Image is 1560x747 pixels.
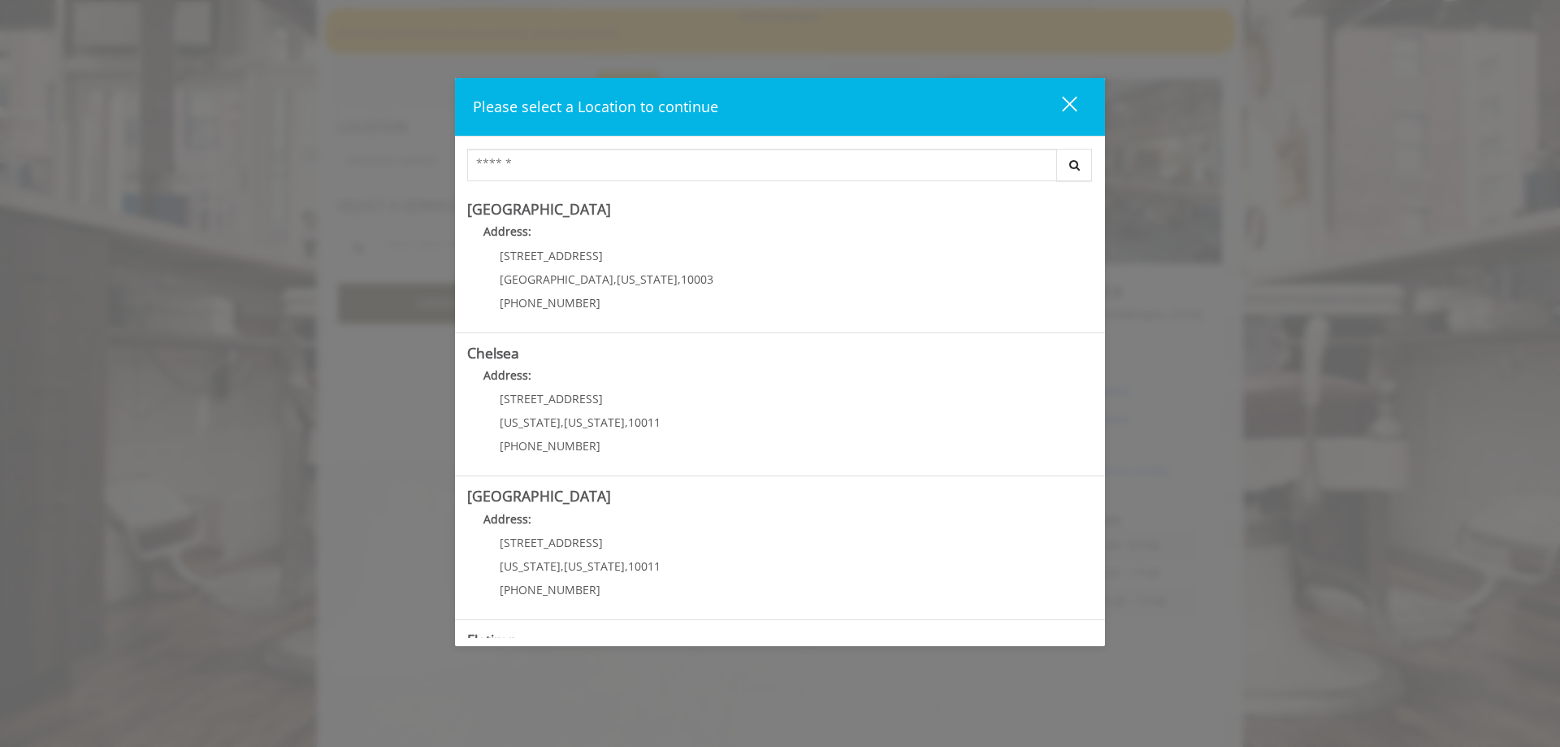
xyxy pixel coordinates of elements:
[500,415,561,430] span: [US_STATE]
[500,438,600,454] span: [PHONE_NUMBER]
[617,271,678,287] span: [US_STATE]
[625,415,628,430] span: ,
[473,97,718,116] span: Please select a Location to continue
[613,271,617,287] span: ,
[561,415,564,430] span: ,
[483,511,531,527] b: Address:
[681,271,713,287] span: 10003
[564,415,625,430] span: [US_STATE]
[500,582,600,597] span: [PHONE_NUMBER]
[628,415,661,430] span: 10011
[483,224,531,239] b: Address:
[561,558,564,574] span: ,
[628,558,661,574] span: 10011
[625,558,628,574] span: ,
[1043,95,1076,119] div: close dialog
[1065,159,1084,171] i: Search button
[500,391,603,406] span: [STREET_ADDRESS]
[500,535,603,550] span: [STREET_ADDRESS]
[500,271,613,287] span: [GEOGRAPHIC_DATA]
[467,199,611,219] b: [GEOGRAPHIC_DATA]
[678,271,681,287] span: ,
[500,295,600,311] span: [PHONE_NUMBER]
[467,486,611,506] b: [GEOGRAPHIC_DATA]
[467,630,518,649] b: Flatiron
[467,149,1057,181] input: Search Center
[467,343,519,363] b: Chelsea
[500,558,561,574] span: [US_STATE]
[500,248,603,263] span: [STREET_ADDRESS]
[1032,90,1087,124] button: close dialog
[467,149,1093,189] div: Center Select
[564,558,625,574] span: [US_STATE]
[483,367,531,383] b: Address:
